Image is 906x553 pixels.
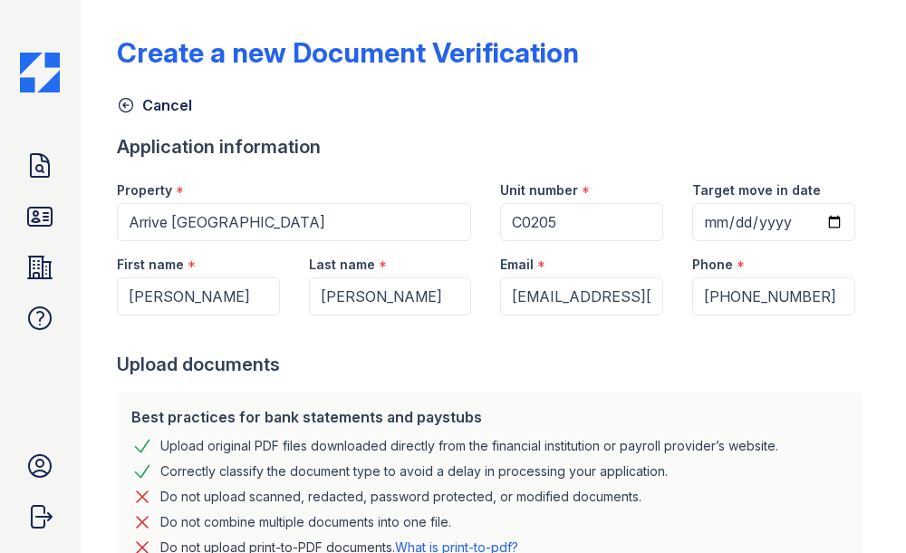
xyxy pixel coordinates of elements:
div: Correctly classify the document type to avoid a delay in processing your application. [160,461,668,482]
a: Cancel [117,94,192,116]
div: Best practices for bank statements and paystubs [131,406,848,428]
label: Target move in date [692,181,821,199]
div: Create a new Document Verification [117,36,579,69]
label: Phone [692,256,733,274]
div: Application information [117,134,870,160]
label: Unit number [500,181,578,199]
label: Last name [309,256,375,274]
img: CE_Icon_Blue-c292c112584629df590d857e76928e9f676e5b41ef8f769ba2f05ee15b207248.png [20,53,60,92]
div: Do not combine multiple documents into one file. [160,511,451,533]
label: Email [500,256,534,274]
label: First name [117,256,184,274]
label: Property [117,181,172,199]
div: Upload original PDF files downloaded directly from the financial institution or payroll provider’... [160,435,778,457]
div: Do not upload scanned, redacted, password protected, or modified documents. [160,486,641,508]
div: Upload documents [117,352,870,377]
